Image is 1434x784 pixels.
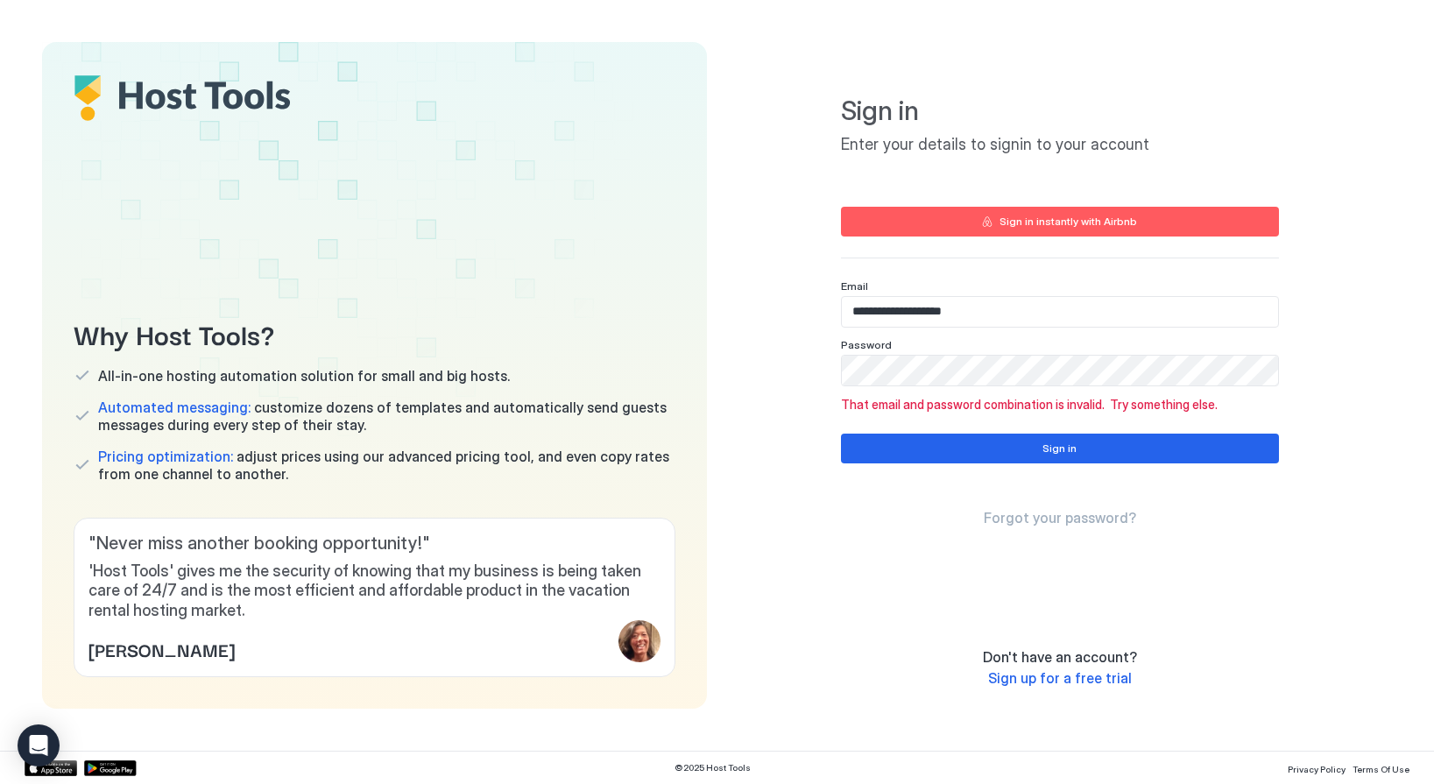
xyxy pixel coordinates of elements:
span: Forgot your password? [984,509,1136,526]
a: Sign up for a free trial [988,669,1132,688]
span: Sign up for a free trial [988,669,1132,687]
div: Sign in instantly with Airbnb [1000,214,1137,230]
span: Automated messaging: [98,399,251,416]
span: Sign in [841,95,1279,128]
span: customize dozens of templates and automatically send guests messages during every step of their s... [98,399,675,434]
a: Google Play Store [84,760,137,776]
span: All-in-one hosting automation solution for small and big hosts. [98,367,510,385]
a: Forgot your password? [984,509,1136,527]
span: Enter your details to signin to your account [841,135,1279,155]
button: Sign in [841,434,1279,463]
input: Input Field [842,356,1278,385]
span: Pricing optimization: [98,448,233,465]
span: [PERSON_NAME] [88,636,235,662]
span: 'Host Tools' gives me the security of knowing that my business is being taken care of 24/7 and is... [88,562,660,621]
input: Input Field [842,297,1278,327]
span: adjust prices using our advanced pricing tool, and even copy rates from one channel to another. [98,448,675,483]
a: Privacy Policy [1288,759,1346,777]
div: Sign in [1042,441,1077,456]
a: App Store [25,760,77,776]
span: Don't have an account? [983,648,1137,666]
span: Email [841,279,868,293]
span: Password [841,338,892,351]
a: Terms Of Use [1353,759,1409,777]
span: Privacy Policy [1288,764,1346,774]
div: Open Intercom Messenger [18,724,60,766]
div: profile [618,620,660,662]
span: That email and password combination is invalid. Try something else. [841,397,1279,413]
span: " Never miss another booking opportunity! " [88,533,660,554]
span: Why Host Tools? [74,314,675,353]
button: Sign in instantly with Airbnb [841,207,1279,237]
span: Terms Of Use [1353,764,1409,774]
span: © 2025 Host Tools [675,762,751,773]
